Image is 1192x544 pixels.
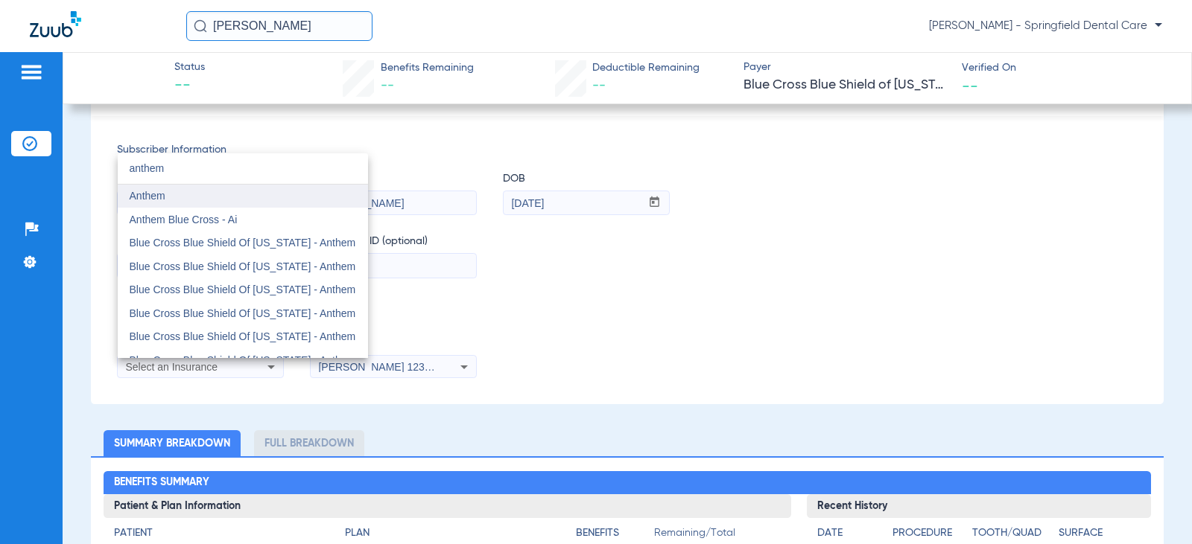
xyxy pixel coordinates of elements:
span: Blue Cross Blue Shield Of [US_STATE] - Anthem [130,330,356,342]
span: Blue Cross Blue Shield Of [US_STATE] - Anthem [130,354,356,366]
span: Blue Cross Blue Shield Of [US_STATE] - Anthem [130,284,356,295]
span: Anthem [130,190,165,202]
span: Blue Cross Blue Shield Of [US_STATE] - Anthem [130,260,356,272]
span: Blue Cross Blue Shield Of [US_STATE] - Anthem [130,307,356,319]
span: Anthem Blue Cross - Ai [130,214,238,225]
span: Blue Cross Blue Shield Of [US_STATE] - Anthem [130,237,356,249]
input: dropdown search [118,153,368,184]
